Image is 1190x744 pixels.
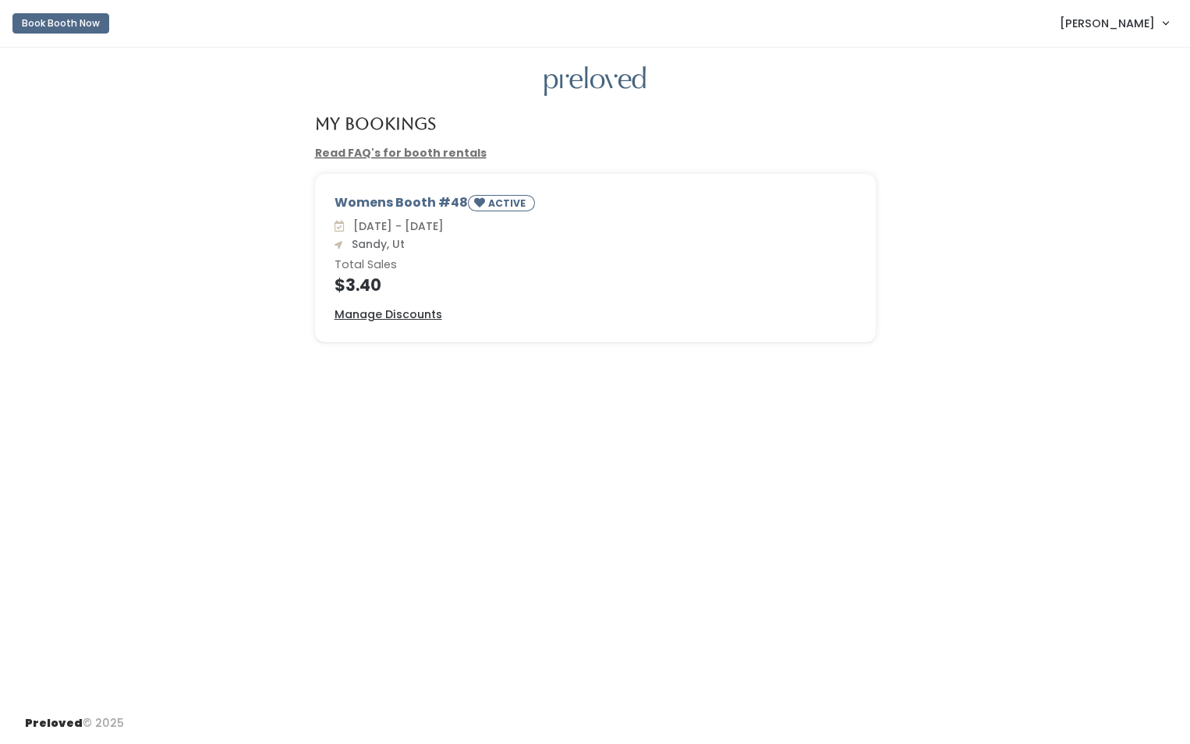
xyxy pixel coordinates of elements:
[1044,6,1184,40] a: [PERSON_NAME]
[544,66,646,97] img: preloved logo
[335,306,442,322] u: Manage Discounts
[335,193,856,218] div: Womens Booth #48
[345,236,405,252] span: Sandy, Ut
[335,276,856,294] h4: $3.40
[315,145,487,161] a: Read FAQ's for booth rentals
[488,197,529,210] small: ACTIVE
[315,115,436,133] h4: My Bookings
[25,703,124,732] div: © 2025
[12,13,109,34] button: Book Booth Now
[335,259,856,271] h6: Total Sales
[347,218,444,234] span: [DATE] - [DATE]
[1060,15,1155,32] span: [PERSON_NAME]
[25,715,83,731] span: Preloved
[335,306,442,323] a: Manage Discounts
[12,6,109,41] a: Book Booth Now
